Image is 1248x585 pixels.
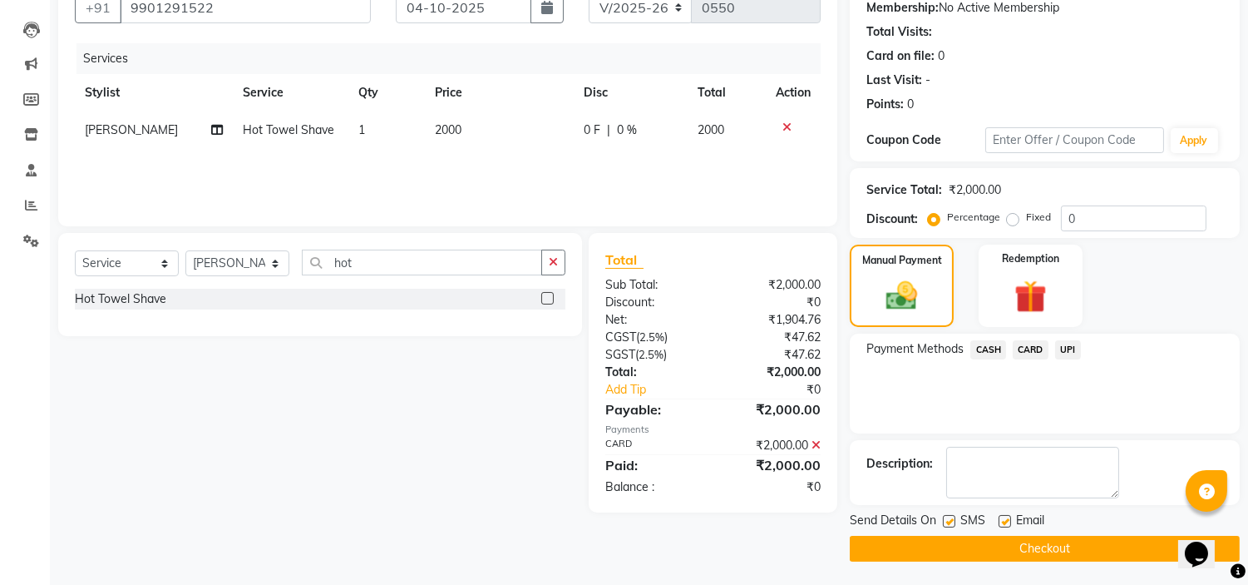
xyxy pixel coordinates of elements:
th: Total [688,74,767,112]
div: ₹2,000.00 [949,181,1001,199]
label: Percentage [947,210,1000,225]
div: Total: [593,364,713,381]
div: ₹2,000.00 [713,455,834,475]
div: ₹1,904.76 [713,311,834,329]
button: Apply [1171,128,1218,153]
div: Hot Towel Shave [75,290,166,308]
label: Manual Payment [862,253,942,268]
div: - [925,72,930,89]
th: Price [425,74,574,112]
span: 2.5% [639,330,664,344]
span: [PERSON_NAME] [85,122,178,137]
div: ₹0 [713,478,834,496]
div: ₹47.62 [713,346,834,364]
th: Disc [574,74,688,112]
span: Payment Methods [866,340,964,358]
span: SGST [605,347,635,362]
div: Discount: [866,211,918,228]
div: ( ) [593,329,713,346]
span: 2.5% [639,348,663,361]
input: Enter Offer / Coupon Code [985,127,1163,153]
label: Redemption [1002,251,1059,266]
div: Description: [866,455,933,473]
div: ₹0 [713,294,834,311]
span: 0 % [617,121,637,139]
div: Discount: [593,294,713,311]
div: 0 [938,47,945,65]
th: Qty [348,74,425,112]
img: _cash.svg [876,278,926,314]
span: SMS [960,512,985,533]
th: Stylist [75,74,234,112]
div: Service Total: [866,181,942,199]
div: Balance : [593,478,713,496]
div: Net: [593,311,713,329]
div: Sub Total: [593,276,713,294]
div: ₹47.62 [713,329,834,346]
th: Action [766,74,821,112]
button: Checkout [850,536,1240,562]
div: CARD [593,437,713,454]
span: Hot Towel Shave [244,122,335,137]
th: Service [234,74,349,112]
span: Send Details On [850,512,936,533]
div: Payable: [593,399,713,419]
span: 0 F [584,121,600,139]
div: Coupon Code [866,131,985,149]
span: UPI [1055,340,1081,359]
div: Last Visit: [866,72,922,89]
span: CARD [1013,340,1048,359]
a: Add Tip [593,381,733,399]
span: Email [1016,512,1044,533]
span: | [607,121,610,139]
div: ₹2,000.00 [713,399,834,419]
div: ( ) [593,346,713,364]
img: _gift.svg [1004,276,1057,317]
span: CASH [970,340,1006,359]
div: ₹2,000.00 [713,276,834,294]
div: Total Visits: [866,23,932,41]
label: Fixed [1026,210,1051,225]
input: Search or Scan [302,250,542,275]
iframe: chat widget [1178,518,1231,568]
div: Paid: [593,455,713,475]
div: Payments [605,423,821,437]
div: Services [76,43,833,74]
div: Card on file: [866,47,935,65]
div: ₹0 [733,381,834,399]
span: 2000 [435,122,461,137]
div: Points: [866,96,904,113]
span: 1 [358,122,365,137]
div: 0 [907,96,914,113]
span: Total [605,251,644,269]
div: ₹2,000.00 [713,364,834,381]
span: 2000 [698,122,725,137]
div: ₹2,000.00 [713,437,834,454]
span: CGST [605,330,636,345]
